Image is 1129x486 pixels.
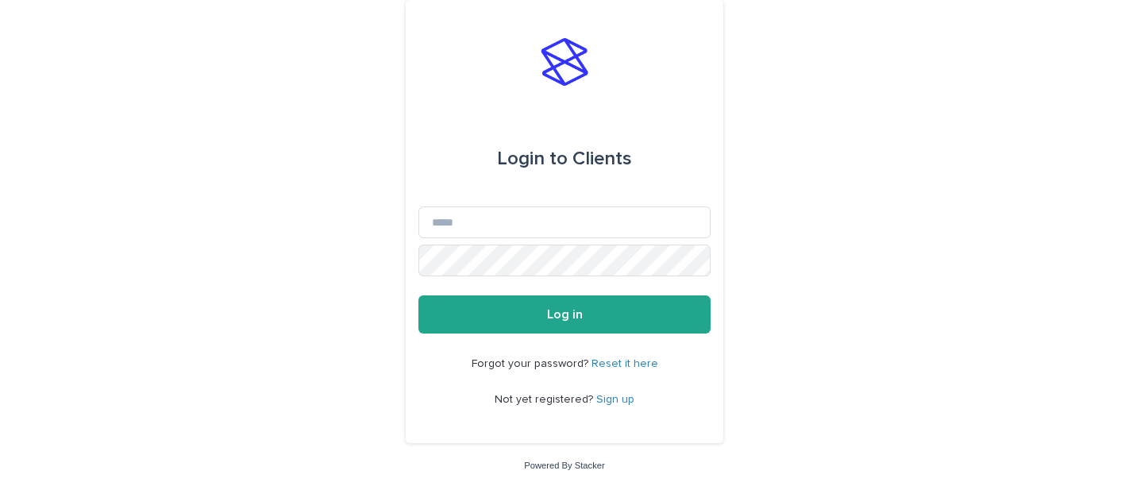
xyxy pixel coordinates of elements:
a: Sign up [596,394,634,405]
span: Not yet registered? [495,394,596,405]
span: Forgot your password? [472,358,591,369]
button: Log in [418,295,711,334]
div: Clients [497,137,632,181]
a: Reset it here [591,358,658,369]
img: stacker-logo-s-only.png [541,38,588,86]
span: Log in [547,308,583,321]
a: Powered By Stacker [524,461,604,470]
span: Login to [497,149,568,168]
